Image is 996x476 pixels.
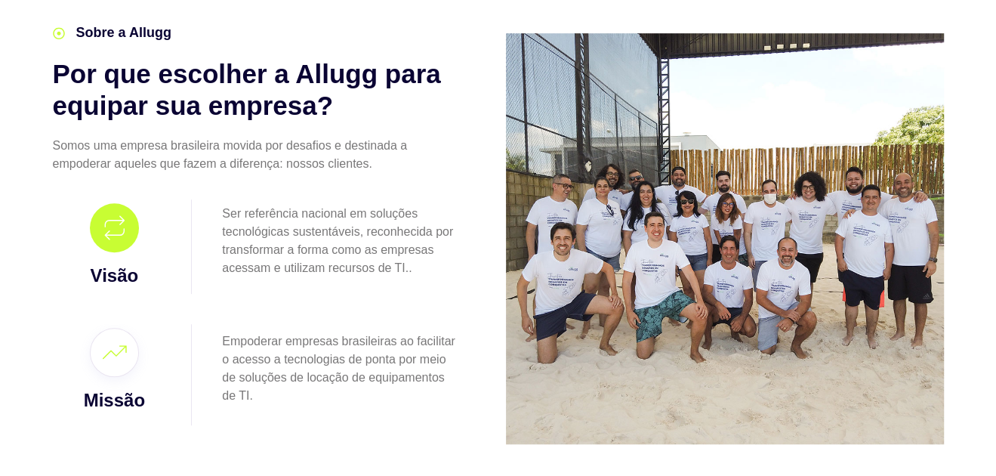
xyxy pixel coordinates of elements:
[222,335,455,402] span: Empoderar empresas brasileiras ao facilitar o acesso a tecnologias de ponta por meio de soluções ...
[222,207,453,274] span: Ser referência nacional em soluções tecnológicas sustentáveis, reconhecida por transformar a form...
[53,58,461,122] h2: Por que escolher a Allugg para equipar sua empresa?
[72,23,171,43] span: Sobre a Allugg
[409,261,412,274] span: .
[57,387,173,414] h3: Missão
[53,137,461,173] p: Somos uma empresa brasileira movida por desafios e destinada a empoderar aqueles que fazem a dife...
[57,262,173,289] h3: Visão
